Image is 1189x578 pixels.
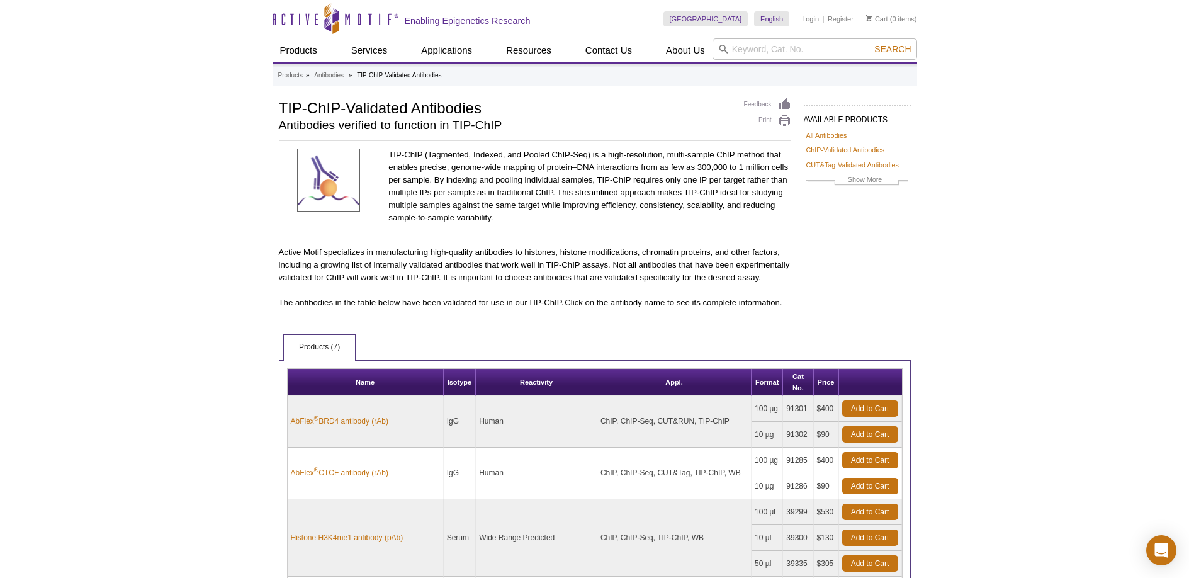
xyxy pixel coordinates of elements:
h2: AVAILABLE PRODUCTS [804,105,911,128]
td: IgG [444,448,476,499]
h2: Antibodies verified to function in TIP-ChIP [279,120,731,131]
a: Add to Cart [842,400,898,417]
a: All Antibodies [806,130,847,141]
a: Products [278,70,303,81]
input: Keyword, Cat. No. [713,38,917,60]
td: $305 [814,551,839,577]
li: (0 items) [866,11,917,26]
a: Services [344,38,395,62]
span: Search [874,44,911,54]
button: Search [871,43,915,55]
td: $400 [814,396,839,422]
a: Add to Cart [842,530,898,546]
th: Isotype [444,369,476,396]
td: 91286 [783,473,813,499]
a: Applications [414,38,480,62]
th: Cat No. [783,369,813,396]
th: Reactivity [476,369,597,396]
td: $530 [814,499,839,525]
a: Feedback [744,98,791,111]
td: Serum [444,499,476,577]
td: Human [476,396,597,448]
th: Price [814,369,839,396]
a: ChIP-Validated Antibodies [806,144,885,156]
td: $130 [814,525,839,551]
a: Histone H3K4me1 antibody (pAb) [291,532,403,543]
img: TIP-ChIP [297,149,360,212]
p: Active Motif specializes in manufacturing high-quality antibodies to histones, histone modificati... [279,246,791,284]
a: Register [828,14,854,23]
td: 91285 [783,448,813,473]
td: ChIP, ChIP-Seq, CUT&Tag, TIP-ChIP, WB [597,448,752,499]
p: TIP-ChIP (Tagmented, Indexed, and Pooled ChIP-Seq) is a high-resolution, multi-sample ChIP method... [388,149,791,224]
a: Antibodies [314,70,344,81]
li: | [823,11,825,26]
td: ChIP, ChIP-Seq, CUT&RUN, TIP-ChIP [597,396,752,448]
td: 100 µg [752,448,783,473]
div: Open Intercom Messenger [1146,535,1176,565]
a: About Us [658,38,713,62]
a: Login [802,14,819,23]
td: 100 µl [752,499,783,525]
th: Appl. [597,369,752,396]
a: Add to Cart [842,452,898,468]
a: [GEOGRAPHIC_DATA] [663,11,748,26]
a: English [754,11,789,26]
td: 100 µg [752,396,783,422]
a: AbFlex®BRD4 antibody (rAb) [291,416,388,427]
sup: ® [314,467,318,473]
a: Add to Cart [842,504,898,520]
td: 91301 [783,396,813,422]
h2: Enabling Epigenetics Research [405,15,531,26]
a: Resources [499,38,559,62]
a: Cart [866,14,888,23]
th: Name [288,369,444,396]
td: 91302 [783,422,813,448]
td: $90 [814,422,839,448]
a: Products [273,38,325,62]
td: IgG [444,396,476,448]
td: Wide Range Predicted [476,499,597,577]
td: 50 µl [752,551,783,577]
a: Products (7) [284,335,355,360]
td: Human [476,448,597,499]
h1: TIP-ChIP-Validated Antibodies [279,98,731,116]
td: $400 [814,448,839,473]
p: The antibodies in the table below have been validated for use in our TIP-ChIP. Click on the antib... [279,297,791,309]
a: Add to Cart [842,555,898,572]
th: Format [752,369,783,396]
td: ChIP, ChIP-Seq, TIP-ChIP, WB [597,499,752,577]
a: Contact Us [578,38,640,62]
td: 10 µg [752,422,783,448]
td: 10 µg [752,473,783,499]
a: AbFlex®CTCF antibody (rAb) [291,467,388,479]
td: 10 µl [752,525,783,551]
img: Your Cart [866,15,872,21]
td: 39299 [783,499,813,525]
a: Show More [806,174,908,188]
li: » [306,72,310,79]
a: Add to Cart [842,478,898,494]
a: CUT&Tag-Validated Antibodies [806,159,899,171]
a: Add to Cart [842,426,898,443]
a: Print [744,115,791,128]
li: » [349,72,352,79]
td: 39335 [783,551,813,577]
li: TIP-ChIP-Validated Antibodies [357,72,441,79]
td: $90 [814,473,839,499]
td: 39300 [783,525,813,551]
sup: ® [314,415,318,422]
